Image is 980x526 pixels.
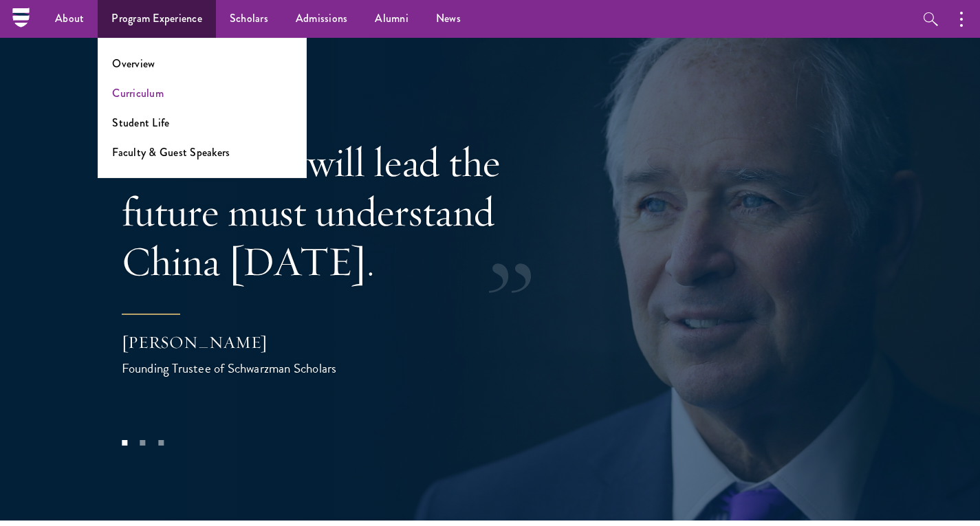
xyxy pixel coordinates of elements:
a: Curriculum [112,85,164,101]
p: Those who will lead the future must understand China [DATE]. [122,138,569,286]
a: Overview [112,56,155,72]
button: 3 of 3 [152,434,170,452]
button: 2 of 3 [133,434,151,452]
button: 1 of 3 [116,434,133,452]
div: [PERSON_NAME] [122,331,397,354]
div: Founding Trustee of Schwarzman Scholars [122,358,397,378]
a: Student Life [112,115,169,131]
a: Faculty & Guest Speakers [112,144,230,160]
